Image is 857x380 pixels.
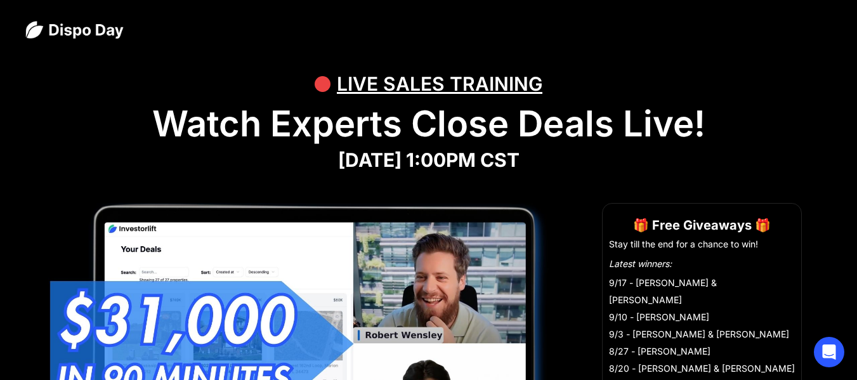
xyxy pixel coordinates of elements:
[814,337,844,367] div: Open Intercom Messenger
[609,258,672,269] em: Latest winners:
[25,103,832,145] h1: Watch Experts Close Deals Live!
[609,238,795,251] li: Stay till the end for a chance to win!
[633,218,771,233] strong: 🎁 Free Giveaways 🎁
[337,65,542,103] div: LIVE SALES TRAINING
[338,148,520,171] strong: [DATE] 1:00PM CST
